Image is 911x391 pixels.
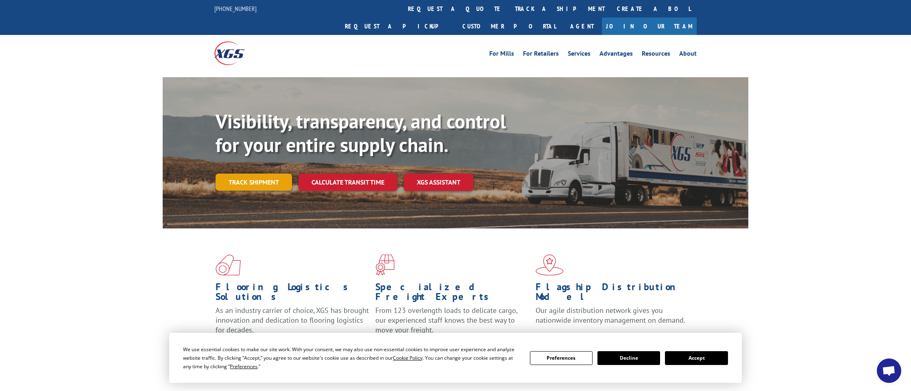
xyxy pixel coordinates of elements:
a: About [679,50,697,59]
span: Preferences [230,363,257,370]
div: Cookie Consent Prompt [169,333,742,383]
span: As an industry carrier of choice, XGS has brought innovation and dedication to flooring logistics... [216,306,369,335]
a: Services [568,50,591,59]
a: XGS ASSISTANT [404,174,473,191]
a: Request a pickup [339,17,456,35]
a: Learn More > [536,332,637,342]
a: For Retailers [523,50,559,59]
button: Preferences [530,351,593,365]
b: Visibility, transparency, and control for your entire supply chain. [216,109,506,157]
img: xgs-icon-flagship-distribution-model-red [536,254,564,276]
a: Advantages [599,50,633,59]
a: Resources [642,50,670,59]
a: Track shipment [216,174,292,191]
h1: Specialized Freight Experts [375,282,529,306]
p: From 123 overlength loads to delicate cargo, our experienced staff knows the best way to move you... [375,306,529,342]
div: We use essential cookies to make our site work. With your consent, we may also use non-essential ... [183,345,520,371]
img: xgs-icon-total-supply-chain-intelligence-red [216,254,241,276]
button: Accept [665,351,728,365]
span: Cookie Policy [393,354,423,361]
img: xgs-icon-focused-on-flooring-red [375,254,394,276]
a: Join Our Team [602,17,697,35]
a: [PHONE_NUMBER] [214,4,257,13]
a: Calculate transit time [299,174,397,191]
div: Open chat [877,358,901,383]
a: Agent [562,17,602,35]
span: Our agile distribution network gives you nationwide inventory management on demand. [536,306,685,325]
button: Decline [597,351,660,365]
a: Customer Portal [456,17,562,35]
a: For Mills [489,50,514,59]
h1: Flagship Distribution Model [536,282,689,306]
h1: Flooring Logistics Solutions [216,282,369,306]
